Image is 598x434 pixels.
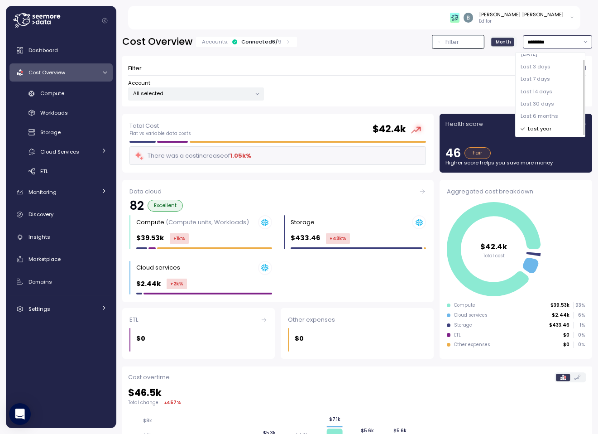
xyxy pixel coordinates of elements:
[164,399,181,406] div: ▴
[563,342,569,348] p: $0
[574,342,584,348] p: 0 %
[552,312,569,318] p: $2.44k
[148,200,183,212] div: Excellent
[29,256,61,263] span: Marketplace
[574,332,584,338] p: 0 %
[445,120,483,129] p: Health score
[521,100,554,108] span: Last 30 days
[136,233,164,243] p: $39.53k
[122,308,275,359] a: ETL$0
[10,273,113,291] a: Domains
[167,279,187,289] div: +2k %
[10,144,113,159] a: Cloud Services
[40,129,61,136] span: Storage
[496,39,511,45] span: Month
[454,322,472,328] div: Storage
[326,233,350,244] div: +43k %
[563,332,569,338] p: $0
[454,302,475,309] div: Compute
[9,403,31,425] div: Open Intercom Messenger
[230,151,251,160] div: 1.05k %
[128,64,142,73] p: Filter
[450,13,459,22] img: 65f98ecb31a39d60f1f315eb.PNG
[10,125,113,140] a: Storage
[10,164,113,178] a: ETL
[10,250,113,268] a: Marketplace
[479,18,564,24] p: Editor
[10,300,113,318] a: Settings
[464,13,473,22] img: ACg8ocJyWE6xOp1B6yfOOo1RrzZBXz9fCX43NtCsscuvf8X-nP99eg=s96-c
[134,150,251,161] div: There was a cost increase of
[40,109,68,116] span: Workloads
[432,35,484,48] button: Filter
[278,38,282,45] p: 9
[528,125,551,133] span: Last year
[29,188,57,196] span: Monitoring
[129,187,426,196] div: Data cloud
[10,206,113,224] a: Discovery
[128,400,158,406] p: Total change
[360,428,373,434] tspan: $5.6k
[10,63,113,82] a: Cost Overview
[128,79,150,87] label: Account
[136,263,180,272] div: Cloud services
[167,399,181,406] div: 457 %
[29,69,65,76] span: Cost Overview
[136,279,161,289] p: $2.44k
[128,373,170,382] p: Cost overtime
[196,37,297,47] div: Accounts:Connected6/9
[550,302,569,309] p: $39.53k
[521,88,552,96] span: Last 14 days
[288,315,426,324] div: Other expenses
[143,418,152,424] tspan: $8k
[521,50,537,58] span: [DATE]
[129,121,191,130] p: Total Cost
[40,90,64,97] span: Compute
[291,218,315,227] div: Storage
[136,218,249,227] div: Compute
[454,342,490,348] div: Other expenses
[373,123,406,136] h2: $ 42.4k
[521,63,550,71] span: Last 3 days
[99,17,110,24] button: Collapse navigation
[10,86,113,101] a: Compute
[445,38,459,47] p: Filter
[122,35,192,48] h2: Cost Overview
[10,183,113,201] a: Monitoring
[122,180,434,302] a: Data cloud82ExcellentCompute (Compute units, Workloads)$39.53k+1k%Storage $433.46+43k%Cloud servi...
[29,278,52,285] span: Domains
[40,148,79,155] span: Cloud Services
[521,112,558,121] span: Last 6 months
[133,90,251,97] p: All selected
[129,315,268,324] div: ETL
[329,416,340,422] tspan: $7.1k
[29,47,58,54] span: Dashboard
[445,159,586,166] p: Higher score helps you save more money
[129,200,144,212] p: 82
[483,253,505,259] tspan: Total cost
[170,233,189,244] div: +1k %
[241,38,282,45] div: Connected 6 /
[393,428,406,434] tspan: $5.6k
[454,332,461,338] div: ETL
[291,233,320,243] p: $433.46
[479,11,564,18] div: [PERSON_NAME] [PERSON_NAME]
[480,241,507,252] tspan: $42.4k
[574,302,584,309] p: 93 %
[10,228,113,246] a: Insights
[29,305,50,313] span: Settings
[40,168,48,175] span: ETL
[136,333,145,344] p: $0
[29,211,53,218] span: Discovery
[464,147,491,159] div: Fair
[129,130,191,137] p: Flat vs variable data costs
[445,147,461,159] p: 46
[29,233,50,241] span: Insights
[10,106,113,121] a: Workloads
[549,322,569,328] p: $433.46
[202,38,228,45] p: Accounts:
[574,312,584,318] p: 6 %
[454,312,488,318] div: Cloud services
[574,322,584,328] p: 1 %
